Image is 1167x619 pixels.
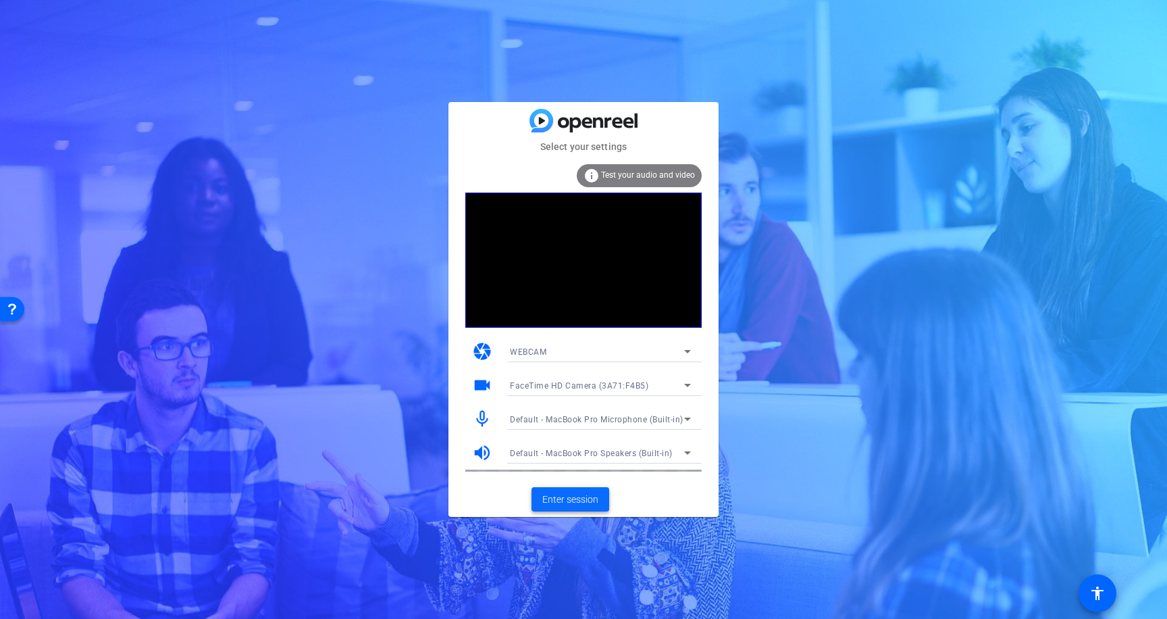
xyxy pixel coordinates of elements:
mat-icon: mic_none [472,409,492,429]
span: Default - MacBook Pro Microphone (Built-in) [510,415,683,424]
span: WEBCAM [510,347,546,357]
span: Test your audio and video [601,170,695,180]
span: Enter session [542,493,598,507]
button: Enter session [531,487,609,512]
mat-icon: volume_up [472,443,492,463]
span: FaceTime HD Camera (3A71:F4B5) [510,381,648,391]
mat-card-subtitle: Select your settings [448,139,719,154]
img: blue-gradient.svg [529,109,638,132]
mat-icon: info [583,168,600,184]
mat-icon: videocam [472,375,492,395]
mat-icon: accessibility [1089,585,1106,601]
mat-icon: camera [472,341,492,362]
span: Default - MacBook Pro Speakers (Built-in) [510,449,673,458]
